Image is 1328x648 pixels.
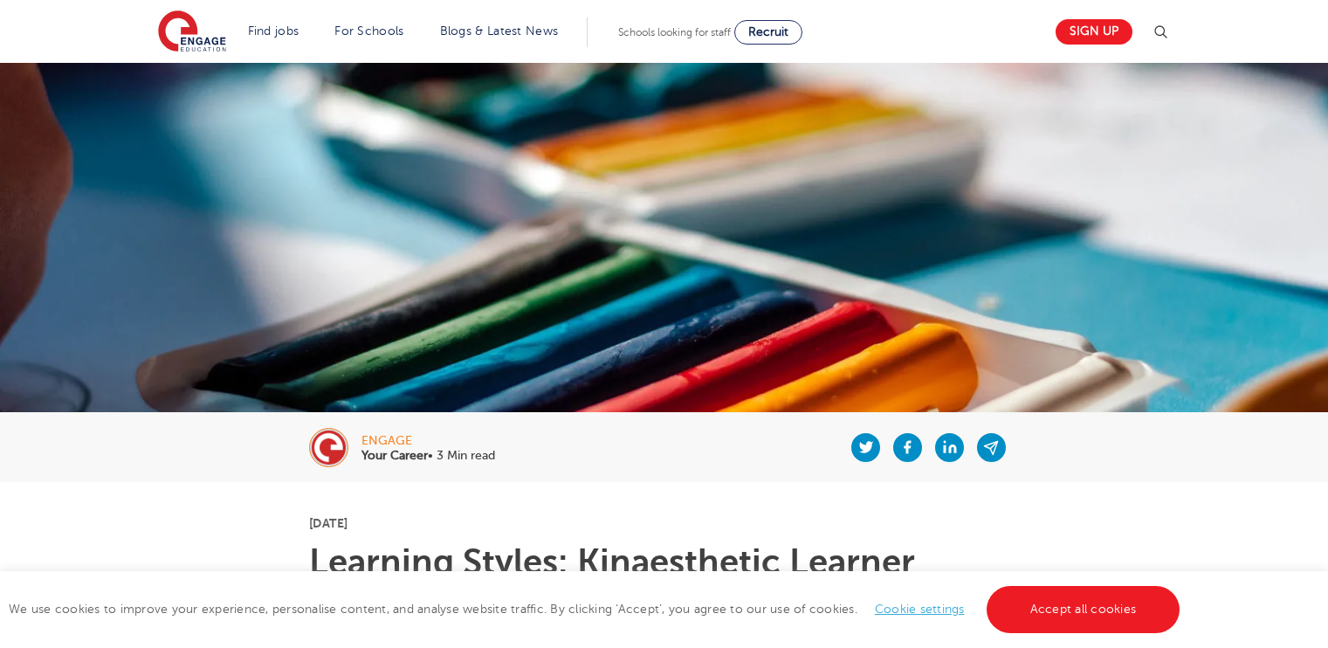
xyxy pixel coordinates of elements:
[9,603,1184,616] span: We use cookies to improve your experience, personalise content, and analyse website traffic. By c...
[248,24,299,38] a: Find jobs
[875,603,965,616] a: Cookie settings
[361,449,428,462] b: Your Career
[309,517,1019,529] p: [DATE]
[1056,19,1132,45] a: Sign up
[734,20,802,45] a: Recruit
[361,450,495,462] p: • 3 Min read
[334,24,403,38] a: For Schools
[748,25,788,38] span: Recruit
[309,545,1019,615] h1: Learning Styles: Kinaesthetic Learner Characteristics – Engage Education |
[361,435,495,447] div: engage
[987,586,1180,633] a: Accept all cookies
[618,26,731,38] span: Schools looking for staff
[158,10,226,54] img: Engage Education
[440,24,559,38] a: Blogs & Latest News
